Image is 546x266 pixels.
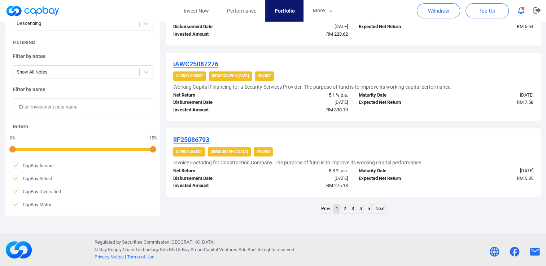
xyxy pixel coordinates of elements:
span: Bay Smart Capital Ventures Sdn Bhd [182,247,255,252]
a: Page 5 [365,204,371,213]
span: Performance [227,7,256,15]
a: Previous page [319,204,332,213]
strong: CapBay Assure [176,74,203,78]
span: CapBay Select [13,175,52,182]
div: Maturity Date [353,92,446,99]
div: Disbursement Date [168,99,261,106]
span: RM 7.58 [517,99,533,105]
span: RM 5.64 [517,24,533,29]
span: Top Up [479,7,495,14]
button: Withdraw [417,3,460,18]
input: Enter investment note name [13,98,153,116]
div: 15 % [149,136,157,140]
span: RM 275.13 [326,183,348,188]
div: 5.1 % p.a. [261,92,353,99]
div: Net Return [168,92,261,99]
span: RM 228.62 [326,31,348,37]
span: RM 330.19 [326,107,348,112]
a: Page 4 [357,204,363,213]
div: [DATE] [261,99,353,106]
span: CapBay Assure [13,162,54,169]
strong: Invoice [258,74,271,78]
div: [DATE] [261,23,353,31]
span: RM 5.85 [517,176,533,181]
img: footerLogo [5,236,32,263]
h5: Filter by notes [13,53,153,59]
strong: Invoice [257,150,270,154]
div: Disbursement Date [168,23,261,31]
div: Expected Net Return [353,99,446,106]
p: Regulated by Securities Commission [GEOGRAPHIC_DATA]. © Bay Supply Chain Technology Sdn Bhd & . A... [95,239,295,261]
h5: Working Capital Financing for a Security Services Provider. The purpose of fund is to improve its... [173,84,452,90]
span: Portfolio [274,7,294,15]
div: Invested Amount [168,106,261,114]
strong: CapBay Select [176,150,202,154]
h5: Invoice Factoring for Construction Company. The purpose of fund is to improve its working capital... [173,159,423,166]
div: [DATE] [446,92,539,99]
div: Maturity Date [353,167,446,175]
a: Terms of Use [127,254,154,260]
button: Top Up [466,3,509,18]
div: 0 % [9,136,16,140]
div: Invested Amount [168,182,261,190]
a: Page 2 [341,204,348,213]
a: Next page [373,204,386,213]
strong: [DEMOGRAPHIC_DATA] [212,74,249,78]
div: 8.8 % p.a. [261,167,353,175]
h5: Filtering [13,39,35,46]
div: [DATE] [261,175,353,182]
h5: Filter by name [13,86,153,93]
u: iIF25086793 [173,136,209,143]
a: Page 3 [349,204,355,213]
div: Net Return [168,167,261,175]
span: CapBay Diversified [13,188,61,195]
div: Expected Net Return [353,23,446,31]
div: Invested Amount [168,31,261,38]
a: Privacy Notice [95,254,124,260]
div: Expected Net Return [353,175,446,182]
div: Disbursement Date [168,175,261,182]
u: iAWC25087276 [173,60,218,68]
strong: [DEMOGRAPHIC_DATA] [211,150,248,154]
h5: Return [13,123,153,130]
span: CapBay Motor [13,201,51,208]
div: [DATE] [446,167,539,175]
a: Page 1 is your current page [333,204,340,213]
